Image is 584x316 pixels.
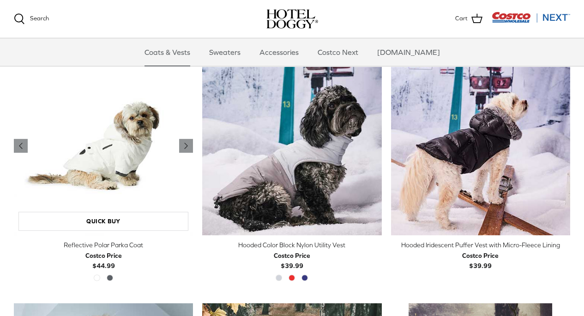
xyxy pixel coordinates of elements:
span: Cart [455,14,468,24]
div: Costco Price [274,250,310,261]
div: Costco Price [85,250,122,261]
a: Hooded Color Block Nylon Utility Vest [202,56,381,235]
img: Costco Next [492,12,570,23]
div: Hooded Iridescent Puffer Vest with Micro-Fleece Lining [391,240,570,250]
a: Hooded Iridescent Puffer Vest with Micro-Fleece Lining [391,56,570,235]
a: Previous [14,139,28,153]
img: hoteldoggycom [266,9,318,29]
div: Reflective Polar Parka Coat [14,240,193,250]
a: Accessories [251,38,307,66]
a: Cart [455,13,482,25]
a: Costco Next [309,38,367,66]
a: Search [14,13,49,24]
a: Hooded Iridescent Puffer Vest with Micro-Fleece Lining Costco Price$39.99 [391,240,570,271]
a: Visit Costco Next [492,18,570,24]
a: Reflective Polar Parka Coat [14,56,193,235]
b: $44.99 [85,250,122,269]
a: [DOMAIN_NAME] [369,38,448,66]
div: Hooded Color Block Nylon Utility Vest [202,240,381,250]
span: Search [30,15,49,22]
b: $39.99 [462,250,499,269]
a: Coats & Vests [136,38,199,66]
a: Sweaters [201,38,249,66]
a: hoteldoggy.com hoteldoggycom [266,9,318,29]
a: Quick buy [18,212,188,231]
a: Previous [179,139,193,153]
div: Costco Price [462,250,499,261]
b: $39.99 [274,250,310,269]
a: Reflective Polar Parka Coat Costco Price$44.99 [14,240,193,271]
a: Hooded Color Block Nylon Utility Vest Costco Price$39.99 [202,240,381,271]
